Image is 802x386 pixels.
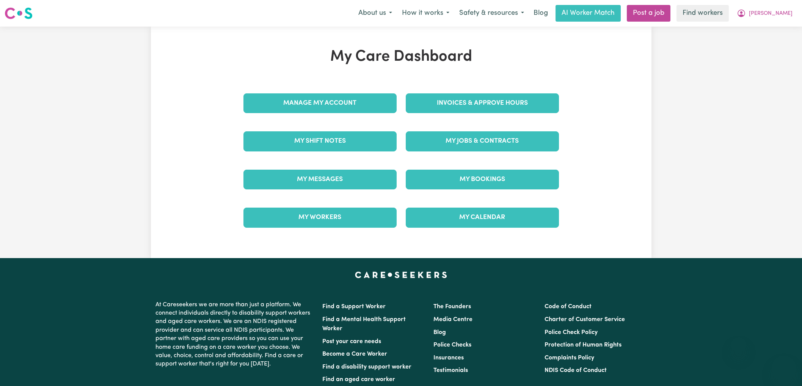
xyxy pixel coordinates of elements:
[5,5,33,22] a: Careseekers logo
[406,93,559,113] a: Invoices & Approve Hours
[397,5,454,21] button: How it works
[406,208,559,227] a: My Calendar
[243,131,397,151] a: My Shift Notes
[322,377,395,383] a: Find an aged care worker
[406,170,559,189] a: My Bookings
[749,9,793,18] span: [PERSON_NAME]
[322,317,406,332] a: Find a Mental Health Support Worker
[5,6,33,20] img: Careseekers logo
[322,339,381,345] a: Post your care needs
[322,364,411,370] a: Find a disability support worker
[732,5,797,21] button: My Account
[545,367,607,373] a: NDIS Code of Conduct
[545,342,622,348] a: Protection of Human Rights
[406,131,559,151] a: My Jobs & Contracts
[243,208,397,227] a: My Workers
[556,5,621,22] a: AI Worker Match
[433,342,471,348] a: Police Checks
[731,337,746,353] iframe: Close message
[433,355,464,361] a: Insurances
[433,367,468,373] a: Testimonials
[545,355,594,361] a: Complaints Policy
[243,93,397,113] a: Manage My Account
[322,304,386,310] a: Find a Support Worker
[433,329,446,336] a: Blog
[772,356,796,380] iframe: Button to launch messaging window
[676,5,729,22] a: Find workers
[239,48,563,66] h1: My Care Dashboard
[433,304,471,310] a: The Founders
[243,170,397,189] a: My Messages
[454,5,529,21] button: Safety & resources
[545,329,598,336] a: Police Check Policy
[355,272,447,278] a: Careseekers home page
[433,317,472,323] a: Media Centre
[529,5,552,22] a: Blog
[155,298,313,372] p: At Careseekers we are more than just a platform. We connect individuals directly to disability su...
[353,5,397,21] button: About us
[545,317,625,323] a: Charter of Customer Service
[545,304,592,310] a: Code of Conduct
[627,5,670,22] a: Post a job
[322,351,387,357] a: Become a Care Worker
